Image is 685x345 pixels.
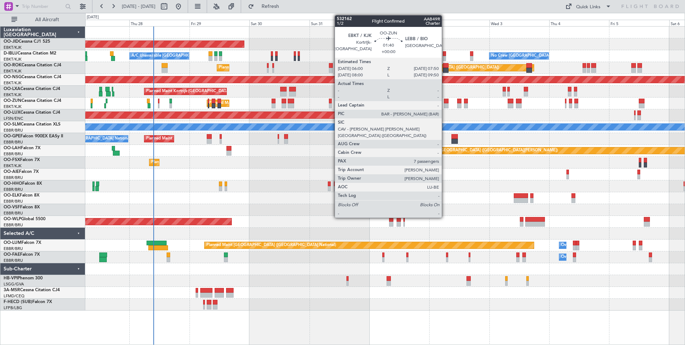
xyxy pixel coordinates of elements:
a: OO-LXACessna Citation CJ4 [4,87,60,91]
div: Planned Maint Kortrijk-[GEOGRAPHIC_DATA] [151,157,235,168]
span: D-IBLU [4,51,18,56]
div: Sun 31 [310,20,369,26]
div: [DATE] [87,14,99,20]
a: HB-VPIPhenom 300 [4,276,43,280]
div: Thu 28 [129,20,189,26]
div: Planned Maint Kortrijk-[GEOGRAPHIC_DATA] [391,39,475,49]
a: EBKT/KJK [4,80,21,86]
button: Refresh [245,1,288,12]
a: 3A-MSRCessna Citation CJ4 [4,288,60,292]
span: OO-ELK [4,193,20,198]
span: OO-JID [4,39,19,44]
a: OO-SLMCessna Citation XLS [4,122,61,127]
a: F-HECD (SUB)Falcon 7X [4,300,52,304]
span: OO-ROK [4,63,21,67]
div: Tue 2 [429,20,489,26]
a: EBBR/BRU [4,175,23,180]
a: OO-FAEFalcon 7X [4,252,40,257]
span: OO-FAE [4,252,20,257]
div: No Crew [GEOGRAPHIC_DATA] ([GEOGRAPHIC_DATA] National) [491,51,611,61]
a: LFMD/CEQ [4,293,24,299]
a: OO-HHOFalcon 8X [4,181,42,186]
span: OO-HHO [4,181,22,186]
a: EBBR/BRU [4,222,23,228]
div: Planned Maint [GEOGRAPHIC_DATA] ([GEOGRAPHIC_DATA]) [386,62,499,73]
span: OO-WLP [4,217,21,221]
div: Fri 5 [609,20,669,26]
div: Planned Maint [GEOGRAPHIC_DATA] ([GEOGRAPHIC_DATA] National) [206,240,336,251]
a: EBBR/BRU [4,258,23,263]
a: EBBR/BRU [4,211,23,216]
div: Owner Melsbroek Air Base [561,240,610,251]
a: LSGG/GVA [4,282,24,287]
button: Quick Links [562,1,615,12]
span: OO-AIE [4,170,19,174]
a: OO-JIDCessna CJ1 525 [4,39,50,44]
div: [DATE] [370,14,383,20]
div: Wed 3 [489,20,549,26]
a: OO-VSFFalcon 8X [4,205,40,209]
div: Mon 1 [369,20,429,26]
span: OO-ZUN [4,99,21,103]
span: OO-LUM [4,241,21,245]
div: Planned Maint [GEOGRAPHIC_DATA] ([GEOGRAPHIC_DATA]) [399,169,512,180]
span: OO-VSF [4,205,20,209]
a: EBBR/BRU [4,140,23,145]
a: EBKT/KJK [4,68,21,74]
span: OO-NSG [4,75,21,79]
button: All Aircraft [8,14,78,25]
span: All Aircraft [19,17,76,22]
div: Sat 30 [249,20,309,26]
input: Trip Number [22,1,63,12]
a: EBBR/BRU [4,128,23,133]
a: OO-GPEFalcon 900EX EASy II [4,134,63,138]
a: EBBR/BRU [4,246,23,251]
div: Planned Maint Kortrijk-[GEOGRAPHIC_DATA] [146,86,230,97]
span: OO-LXA [4,87,20,91]
a: EBKT/KJK [4,45,21,50]
a: EBBR/BRU [4,199,23,204]
div: Planned Maint [GEOGRAPHIC_DATA] ([GEOGRAPHIC_DATA] National) [146,133,276,144]
a: OO-LAHFalcon 7X [4,146,40,150]
a: EBKT/KJK [4,92,21,98]
a: EBBR/BRU [4,187,23,192]
span: OO-SLM [4,122,21,127]
a: OO-FSXFalcon 7X [4,158,40,162]
span: OO-GPE [4,134,20,138]
a: D-IBLUCessna Citation M2 [4,51,56,56]
div: Planned Maint Kortrijk-[GEOGRAPHIC_DATA] [219,62,302,73]
a: EBBR/BRU [4,151,23,157]
div: Planned Maint Alton-[GEOGRAPHIC_DATA] ([GEOGRAPHIC_DATA][PERSON_NAME]) [401,145,558,156]
span: 3A-MSR [4,288,20,292]
span: OO-LUX [4,110,20,115]
span: F-HECD (SUB) [4,300,32,304]
a: OO-WLPGlobal 5500 [4,217,45,221]
a: OO-LUXCessna Citation CJ4 [4,110,60,115]
a: LFPB/LBG [4,305,22,311]
span: HB-VPI [4,276,18,280]
a: OO-ZUNCessna Citation CJ4 [4,99,61,103]
div: Wed 27 [70,20,129,26]
div: Quick Links [576,4,600,11]
span: [DATE] - [DATE] [122,3,155,10]
span: Refresh [255,4,286,9]
a: LFSN/ENC [4,116,23,121]
a: OO-NSGCessna Citation CJ4 [4,75,61,79]
span: OO-LAH [4,146,21,150]
a: OO-ELKFalcon 8X [4,193,39,198]
div: A/C Unavailable [GEOGRAPHIC_DATA]-[GEOGRAPHIC_DATA] [131,51,246,61]
a: OO-ROKCessna Citation CJ4 [4,63,61,67]
div: Fri 29 [190,20,249,26]
div: Owner Melsbroek Air Base [561,252,610,263]
a: OO-LUMFalcon 7X [4,241,41,245]
a: EBKT/KJK [4,57,21,62]
a: EBKT/KJK [4,104,21,109]
div: Thu 4 [549,20,609,26]
a: OO-AIEFalcon 7X [4,170,39,174]
a: EBKT/KJK [4,163,21,169]
span: OO-FSX [4,158,20,162]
